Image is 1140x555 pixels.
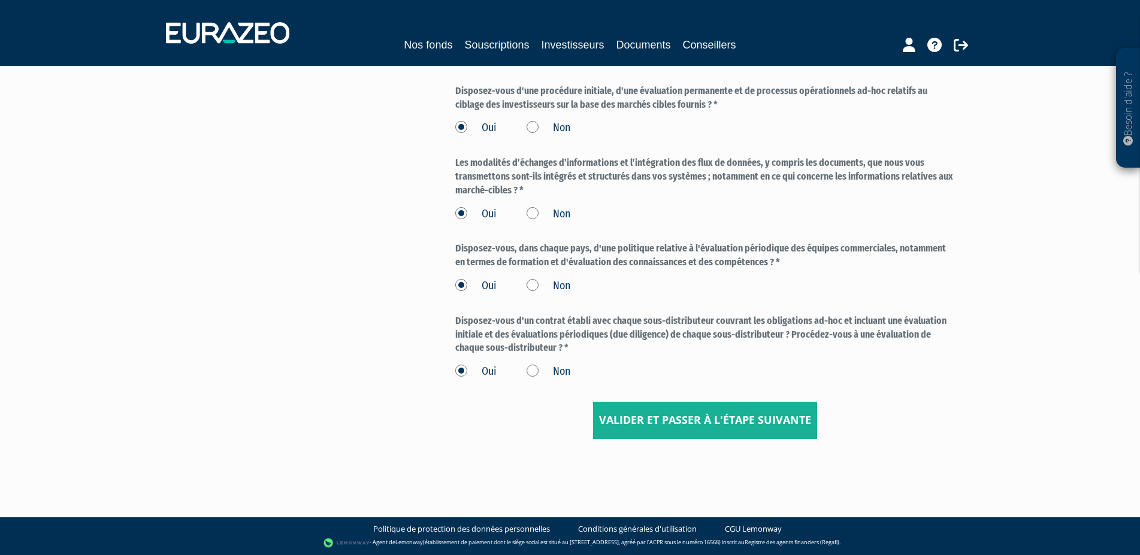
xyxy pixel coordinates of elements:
a: Nos fonds [404,37,452,53]
img: 1732889491-logotype_eurazeo_blanc_rvb.png [166,22,289,44]
label: Disposez-vous d'une procédure initiale, d'une évaluation permanente et de processus opérationnels... [455,84,955,112]
a: Souscriptions [464,37,529,53]
a: Conseillers [683,37,736,53]
a: Lemonway [395,538,423,546]
a: Investisseurs [541,37,604,53]
label: Disposez-vous d'un contrat établi avec chaque sous-distributeur couvrant les obligations ad-hoc e... [455,314,955,356]
label: Les modalités d’échanges d’informations et l’intégration des flux de données, y compris les docum... [455,156,955,198]
img: logo-lemonway.png [323,537,370,549]
label: Non [527,120,570,136]
label: Oui [455,278,497,294]
a: Registre des agents financiers (Regafi) [745,538,839,546]
input: Valider et passer à l'étape suivante [593,402,817,439]
label: Oui [455,120,497,136]
div: - Agent de (établissement de paiement dont le siège social est situé au [STREET_ADDRESS], agréé p... [12,537,1128,549]
a: Documents [616,37,671,53]
a: CGU Lemonway [725,523,782,535]
a: Politique de protection des données personnelles [373,523,550,535]
label: Non [527,364,570,380]
p: Besoin d'aide ? [1121,54,1135,162]
label: Oui [455,364,497,380]
label: Disposez-vous, dans chaque pays, d'une politique relative à l'évaluation périodique des équipes c... [455,242,955,269]
label: Oui [455,207,497,222]
label: Non [527,278,570,294]
a: Conditions générales d'utilisation [578,523,697,535]
label: Non [527,207,570,222]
